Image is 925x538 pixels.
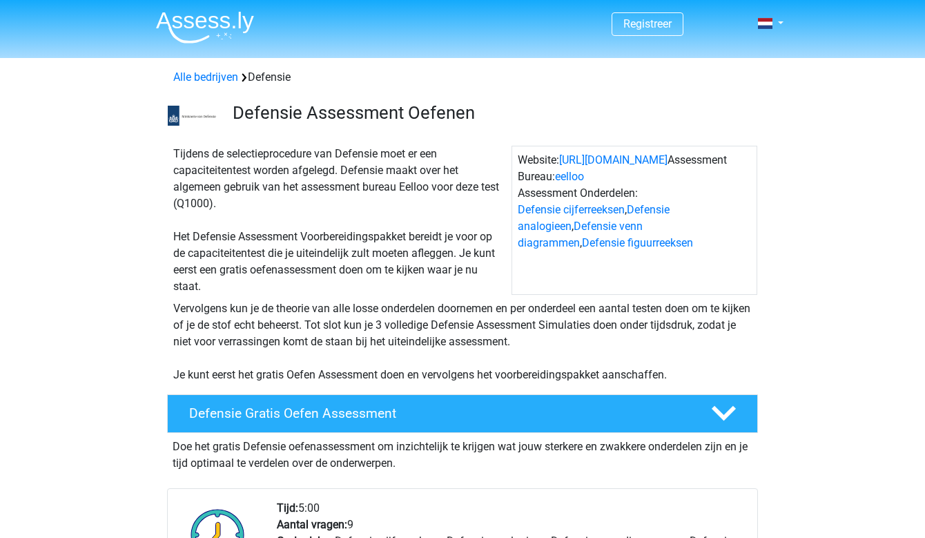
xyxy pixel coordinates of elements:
a: Defensie figuurreeksen [582,236,693,249]
div: Doe het gratis Defensie oefenassessment om inzichtelijk te krijgen wat jouw sterkere en zwakkere ... [167,433,758,472]
a: Defensie cijferreeksen [518,203,625,216]
div: Tijdens de selectieprocedure van Defensie moet er een capaciteitentest worden afgelegd. Defensie ... [168,146,512,295]
h3: Defensie Assessment Oefenen [233,102,747,124]
div: Defensie [168,69,757,86]
div: Website: Assessment Bureau: Assessment Onderdelen: , , , [512,146,757,295]
b: Aantal vragen: [277,518,347,531]
a: Alle bedrijven [173,70,238,84]
a: Defensie venn diagrammen [518,220,643,249]
h4: Defensie Gratis Oefen Assessment [189,405,689,421]
a: Registreer [623,17,672,30]
img: Assessly [156,11,254,44]
b: Tijd: [277,501,298,515]
a: eelloo [555,170,584,183]
a: [URL][DOMAIN_NAME] [559,153,668,166]
div: Vervolgens kun je de theorie van alle losse onderdelen doornemen en per onderdeel een aantal test... [168,300,757,383]
a: Defensie analogieen [518,203,670,233]
a: Defensie Gratis Oefen Assessment [162,394,763,433]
